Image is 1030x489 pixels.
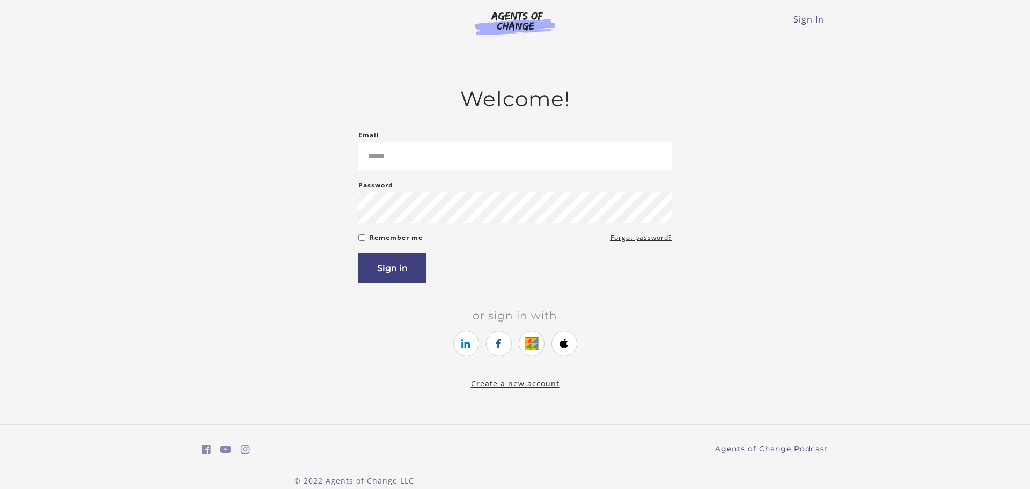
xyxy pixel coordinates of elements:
[519,331,545,356] a: https://courses.thinkific.com/users/auth/google?ss%5Breferral%5D=&ss%5Buser_return_to%5D=&ss%5Bvi...
[453,331,479,356] a: https://courses.thinkific.com/users/auth/linkedin?ss%5Breferral%5D=&ss%5Buser_return_to%5D=&ss%5B...
[464,11,566,35] img: Agents of Change Logo
[610,231,672,244] a: Forgot password?
[715,443,828,455] a: Agents of Change Podcast
[471,378,560,389] a: Create a new account
[241,444,250,455] i: https://www.instagram.com/agentsofchangeprep/ (Open in a new window)
[220,442,231,457] a: https://www.youtube.com/c/AgentsofChangeTestPrepbyMeaganMitchell (Open in a new window)
[202,442,211,457] a: https://www.facebook.com/groups/aswbtestprep (Open in a new window)
[241,442,250,457] a: https://www.instagram.com/agentsofchangeprep/ (Open in a new window)
[358,86,672,112] h2: Welcome!
[202,475,506,486] p: © 2022 Agents of Change LLC
[358,179,393,192] label: Password
[486,331,512,356] a: https://courses.thinkific.com/users/auth/facebook?ss%5Breferral%5D=&ss%5Buser_return_to%5D=&ss%5B...
[551,331,577,356] a: https://courses.thinkific.com/users/auth/apple?ss%5Breferral%5D=&ss%5Buser_return_to%5D=&ss%5Bvis...
[464,309,566,322] span: Or sign in with
[220,444,231,455] i: https://www.youtube.com/c/AgentsofChangeTestPrepbyMeaganMitchell (Open in a new window)
[370,231,423,244] label: Remember me
[358,253,426,283] button: Sign in
[202,444,211,455] i: https://www.facebook.com/groups/aswbtestprep (Open in a new window)
[793,13,824,25] a: Sign In
[358,129,379,142] label: Email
